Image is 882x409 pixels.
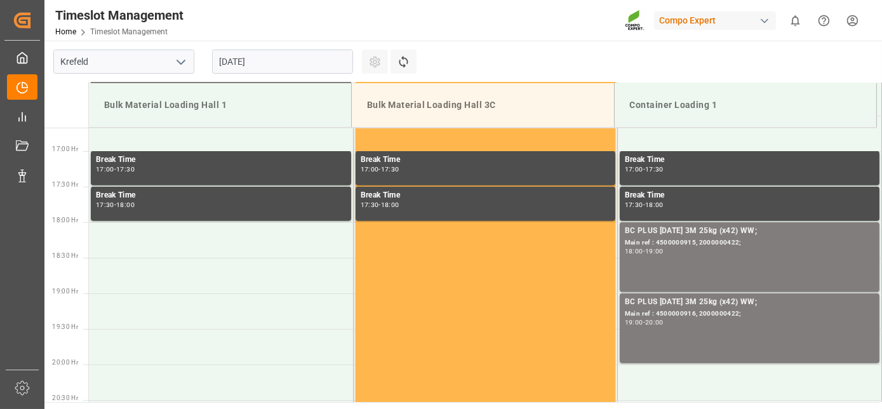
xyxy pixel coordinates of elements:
div: 17:00 [361,166,379,172]
div: 17:30 [116,166,135,172]
button: Compo Expert [654,8,781,32]
button: show 0 new notifications [781,6,810,35]
div: - [643,248,645,254]
div: 17:30 [381,166,399,172]
div: 18:00 [625,248,643,254]
span: 18:30 Hr [52,252,78,259]
div: 19:00 [645,248,664,254]
div: - [114,202,116,208]
img: Screenshot%202023-09-29%20at%2010.02.21.png_1712312052.png [625,10,645,32]
div: - [643,319,645,325]
div: Main ref : 4500000916, 2000000422; [625,309,874,319]
span: 20:00 Hr [52,359,78,366]
div: 18:00 [381,202,399,208]
div: Break Time [625,189,874,202]
div: Main ref : 4500000915, 2000000422; [625,238,874,248]
div: - [378,202,380,208]
div: Timeslot Management [55,6,184,25]
button: open menu [171,52,190,72]
div: Break Time [625,154,874,166]
div: 17:00 [96,166,114,172]
span: 19:00 Hr [52,288,78,295]
span: 19:30 Hr [52,323,78,330]
div: Bulk Material Loading Hall 3C [362,93,604,117]
div: 18:00 [116,202,135,208]
div: - [643,202,645,208]
div: Compo Expert [654,11,776,30]
a: Home [55,27,76,36]
span: 17:00 Hr [52,145,78,152]
button: Help Center [810,6,838,35]
input: Type to search/select [53,50,194,74]
div: 17:30 [625,202,643,208]
span: 17:30 Hr [52,181,78,188]
div: 20:00 [645,319,664,325]
div: BC PLUS [DATE] 3M 25kg (x42) WW; [625,225,874,238]
div: 17:30 [361,202,379,208]
div: Break Time [96,154,346,166]
div: 17:30 [96,202,114,208]
div: 17:00 [625,166,643,172]
div: BC PLUS [DATE] 3M 25kg (x42) WW; [625,296,874,309]
div: - [643,166,645,172]
div: Break Time [361,154,610,166]
div: 19:00 [625,319,643,325]
span: 20:30 Hr [52,394,78,401]
div: 18:00 [645,202,664,208]
input: DD.MM.YYYY [212,50,353,74]
div: Break Time [96,189,346,202]
div: NTC PREMIUM [DATE]+3+TE BULK; [96,83,346,95]
span: 18:00 Hr [52,217,78,224]
div: Bulk Material Loading Hall 1 [99,93,341,117]
div: - [114,166,116,172]
div: Break Time [361,189,610,202]
div: Container Loading 1 [625,93,867,117]
div: 17:30 [645,166,664,172]
div: - [378,166,380,172]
